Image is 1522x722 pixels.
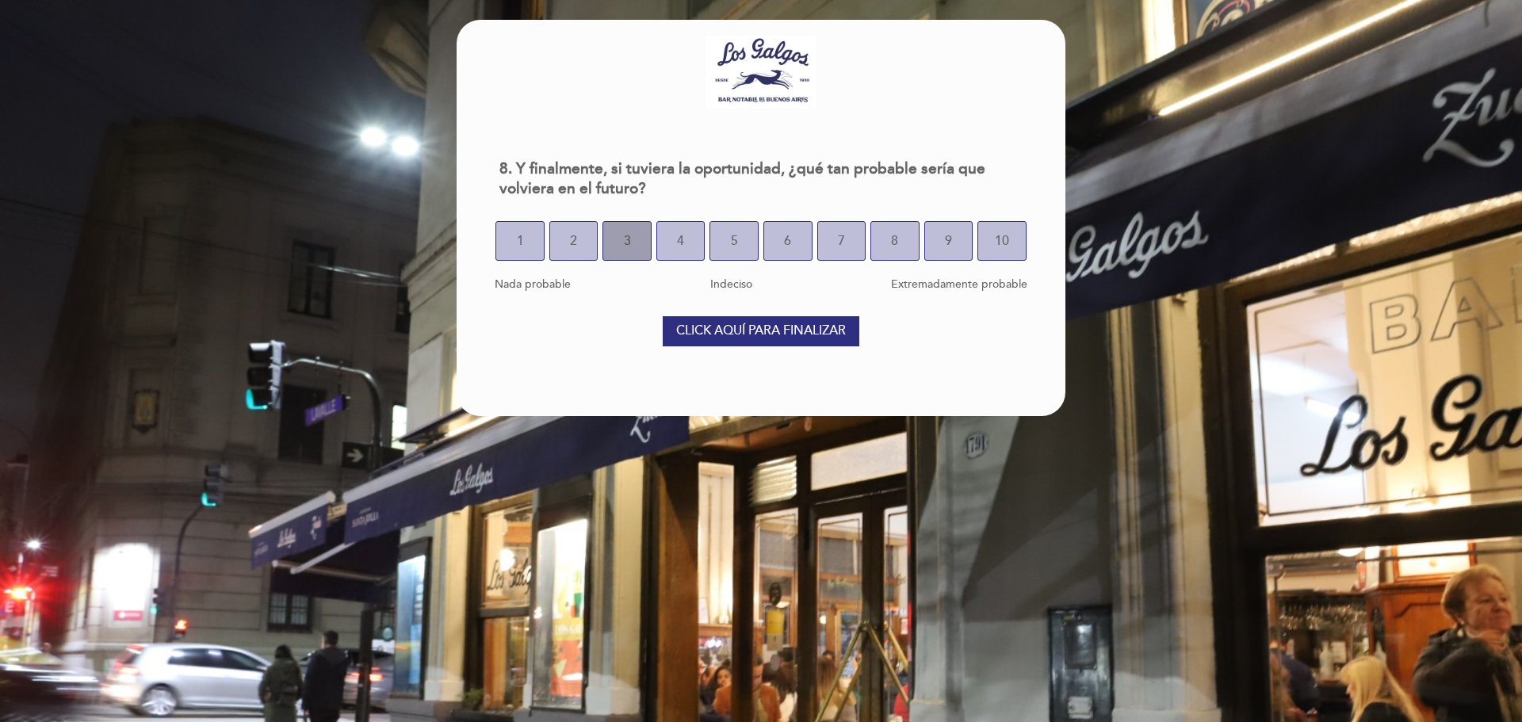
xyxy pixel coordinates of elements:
[663,316,859,346] button: Click aquí para finalizar
[995,219,1009,263] span: 10
[487,150,1034,208] div: 8. Y finalmente, si tuviera la oportunidad, ¿qué tan probable sería que volviera en el futuro?
[624,219,631,263] span: 3
[838,219,845,263] span: 7
[517,219,524,263] span: 1
[731,219,738,263] span: 5
[870,221,920,261] button: 8
[977,221,1027,261] button: 10
[817,221,866,261] button: 7
[710,277,752,291] span: Indeciso
[706,36,816,109] img: header_1719246137.jpeg
[709,221,759,261] button: 5
[602,221,652,261] button: 3
[495,277,571,291] span: Nada probable
[549,221,598,261] button: 2
[945,219,952,263] span: 9
[495,221,545,261] button: 1
[570,219,577,263] span: 2
[891,219,898,263] span: 8
[677,219,684,263] span: 4
[924,221,973,261] button: 9
[784,219,791,263] span: 6
[656,221,706,261] button: 4
[891,277,1027,291] span: Extremadamente probable
[763,221,813,261] button: 6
